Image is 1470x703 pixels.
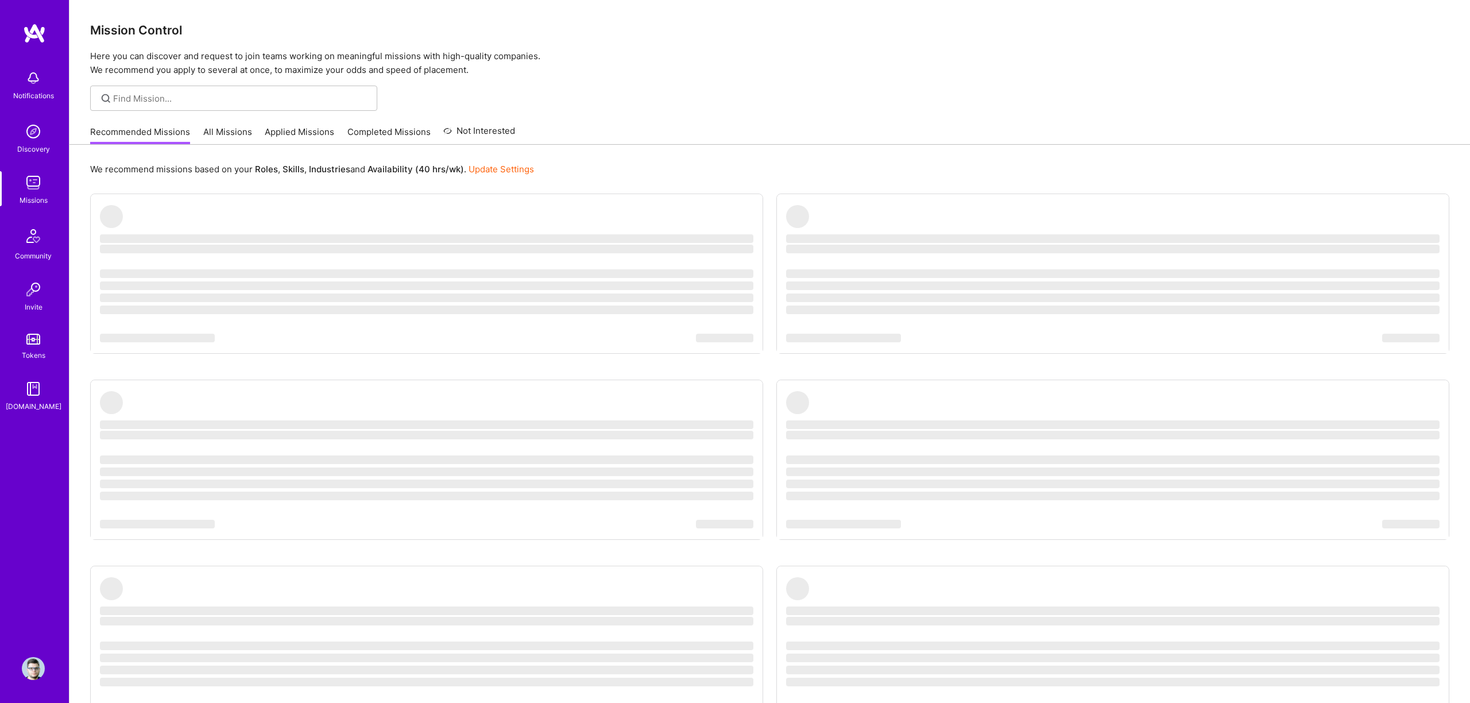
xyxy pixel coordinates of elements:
[23,23,46,44] img: logo
[99,92,113,105] i: icon SearchGrey
[22,657,45,680] img: User Avatar
[90,163,534,175] p: We recommend missions based on your , , and .
[90,49,1449,77] p: Here you can discover and request to join teams working on meaningful missions with high-quality ...
[113,92,369,105] input: Find Mission...
[367,164,464,175] b: Availability (40 hrs/wk)
[347,126,431,145] a: Completed Missions
[25,301,42,313] div: Invite
[6,400,61,412] div: [DOMAIN_NAME]
[15,250,52,262] div: Community
[90,126,190,145] a: Recommended Missions
[13,90,54,102] div: Notifications
[265,126,334,145] a: Applied Missions
[90,23,1449,37] h3: Mission Control
[19,657,48,680] a: User Avatar
[22,349,45,361] div: Tokens
[22,120,45,143] img: discovery
[22,67,45,90] img: bell
[203,126,252,145] a: All Missions
[20,222,47,250] img: Community
[469,164,534,175] a: Update Settings
[26,334,40,345] img: tokens
[283,164,304,175] b: Skills
[22,171,45,194] img: teamwork
[17,143,50,155] div: Discovery
[20,194,48,206] div: Missions
[309,164,350,175] b: Industries
[22,377,45,400] img: guide book
[255,164,278,175] b: Roles
[443,124,515,145] a: Not Interested
[22,278,45,301] img: Invite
